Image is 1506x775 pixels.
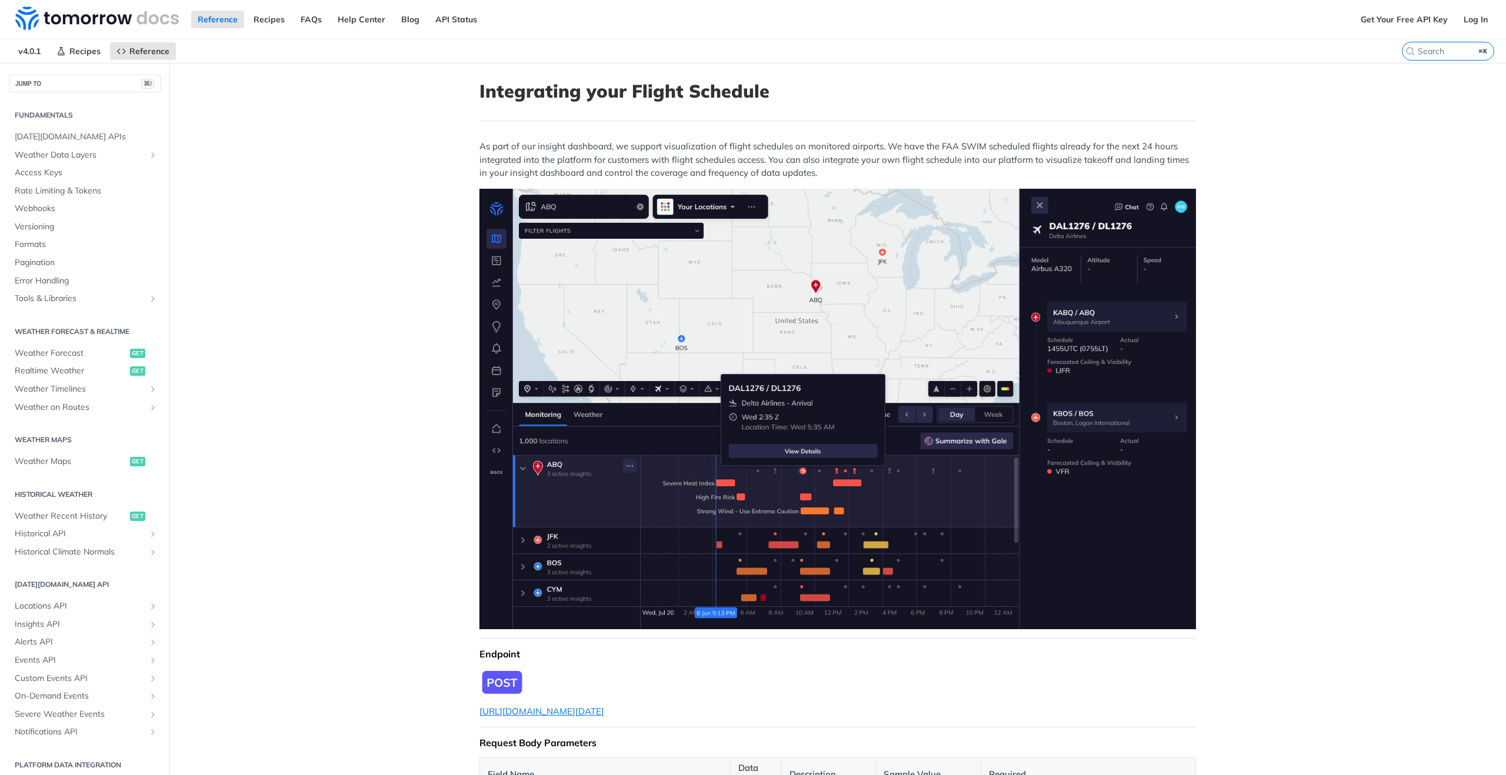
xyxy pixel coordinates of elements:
[148,294,158,303] button: Show subpages for Tools & Libraries
[9,507,161,525] a: Weather Recent Historyget
[9,110,161,121] h2: Fundamentals
[148,547,158,557] button: Show subpages for Historical Climate Normals
[15,383,145,395] span: Weather Timelines
[15,726,145,738] span: Notifications API
[148,602,158,611] button: Show subpages for Locations API
[1354,11,1454,28] a: Get Your Free API Key
[9,616,161,633] a: Insights APIShow subpages for Insights API
[9,218,161,236] a: Versioning
[148,710,158,719] button: Show subpages for Severe Weather Events
[148,403,158,412] button: Show subpages for Weather on Routes
[479,669,1196,696] span: Expand image
[148,637,158,647] button: Show subpages for Alerts API
[15,221,158,233] span: Versioning
[9,706,161,723] a: Severe Weather EventsShow subpages for Severe Weather Events
[9,362,161,380] a: Realtime Weatherget
[9,687,161,705] a: On-Demand EventsShow subpages for On-Demand Events
[479,706,604,717] a: [URL][DOMAIN_NAME][DATE]
[69,46,101,56] span: Recipes
[15,185,158,197] span: Rate Limiting & Tokens
[50,42,107,60] a: Recipes
[9,489,161,500] h2: Historical Weather
[15,6,179,30] img: Tomorrow.io Weather API Docs
[479,81,1196,102] h1: Integrating your Flight Schedule
[148,385,158,394] button: Show subpages for Weather Timelines
[9,182,161,200] a: Rate Limiting & Tokens
[148,529,158,539] button: Show subpages for Historical API
[130,457,145,466] span: get
[148,692,158,701] button: Show subpages for On-Demand Events
[9,380,161,398] a: Weather TimelinesShow subpages for Weather Timelines
[9,326,161,337] h2: Weather Forecast & realtime
[9,597,161,615] a: Locations APIShow subpages for Locations API
[130,349,145,358] span: get
[148,674,158,683] button: Show subpages for Custom Events API
[9,652,161,669] a: Events APIShow subpages for Events API
[429,11,484,28] a: API Status
[15,275,158,287] span: Error Handling
[15,709,145,720] span: Severe Weather Events
[129,46,169,56] span: Reference
[15,348,127,359] span: Weather Forecast
[479,669,524,696] img: Endpoint Icon
[9,579,161,590] h2: [DATE][DOMAIN_NAME] API
[130,512,145,521] span: get
[9,75,161,92] button: JUMP TO⌘/
[9,723,161,741] a: Notifications APIShow subpages for Notifications API
[9,254,161,272] a: Pagination
[1457,11,1494,28] a: Log In
[15,167,158,179] span: Access Keys
[15,402,145,413] span: Weather on Routes
[141,79,154,89] span: ⌘/
[15,131,158,143] span: [DATE][DOMAIN_NAME] APIs
[15,456,127,467] span: Weather Maps
[1405,46,1415,56] svg: Search
[9,164,161,182] a: Access Keys
[15,654,145,666] span: Events API
[148,620,158,629] button: Show subpages for Insights API
[148,727,158,737] button: Show subpages for Notifications API
[15,690,145,702] span: On-Demand Events
[479,140,1196,180] p: As part of our insight dashboard, we support visualization of flight schedules on monitored airpo...
[9,290,161,308] a: Tools & LibrariesShow subpages for Tools & Libraries
[479,189,1196,629] img: Flight Schedule Display on Insights Dashboard
[247,11,291,28] a: Recipes
[9,525,161,543] a: Historical APIShow subpages for Historical API
[15,636,145,648] span: Alerts API
[15,528,145,540] span: Historical API
[331,11,392,28] a: Help Center
[1476,45,1491,57] kbd: ⌘K
[110,42,176,60] a: Reference
[15,510,127,522] span: Weather Recent History
[15,149,145,161] span: Weather Data Layers
[479,737,1196,749] div: Request Body Parameters
[9,236,161,253] a: Formats
[9,399,161,416] a: Weather on RoutesShow subpages for Weather on Routes
[9,200,161,218] a: Webhooks
[15,239,158,250] span: Formats
[9,345,161,362] a: Weather Forecastget
[479,648,1196,660] div: Endpoint
[9,435,161,445] h2: Weather Maps
[9,146,161,164] a: Weather Data LayersShow subpages for Weather Data Layers
[9,543,161,561] a: Historical Climate NormalsShow subpages for Historical Climate Normals
[12,42,47,60] span: v4.0.1
[148,656,158,665] button: Show subpages for Events API
[9,670,161,687] a: Custom Events APIShow subpages for Custom Events API
[294,11,328,28] a: FAQs
[15,365,127,377] span: Realtime Weather
[15,673,145,684] span: Custom Events API
[9,633,161,651] a: Alerts APIShow subpages for Alerts API
[479,189,1196,629] span: Expand image
[15,546,145,558] span: Historical Climate Normals
[9,272,161,290] a: Error Handling
[15,257,158,269] span: Pagination
[9,128,161,146] a: [DATE][DOMAIN_NAME] APIs
[15,203,158,215] span: Webhooks
[15,293,145,305] span: Tools & Libraries
[15,619,145,630] span: Insights API
[148,151,158,160] button: Show subpages for Weather Data Layers
[130,366,145,376] span: get
[15,600,145,612] span: Locations API
[395,11,426,28] a: Blog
